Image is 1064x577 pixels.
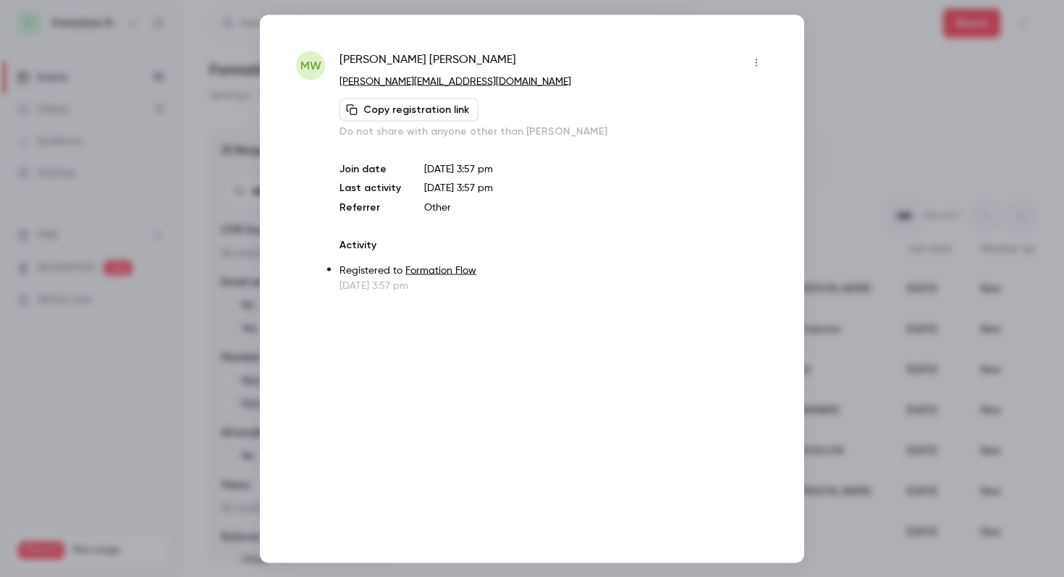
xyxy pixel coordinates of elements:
p: Registered to [339,263,768,278]
a: Formation Flow [405,265,476,275]
p: Join date [339,161,401,176]
p: Activity [339,237,768,252]
p: Last activity [339,180,401,195]
p: Other [424,200,768,214]
p: Referrer [339,200,401,214]
span: [DATE] 3:57 pm [424,182,493,193]
p: [DATE] 3:57 pm [424,161,768,176]
p: [DATE] 3:57 pm [339,278,768,292]
p: Do not share with anyone other than [PERSON_NAME] [339,124,768,138]
span: MW [300,56,321,74]
button: Copy registration link [339,98,478,121]
a: [PERSON_NAME][EMAIL_ADDRESS][DOMAIN_NAME] [339,76,571,86]
span: [PERSON_NAME] [PERSON_NAME] [339,51,516,74]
